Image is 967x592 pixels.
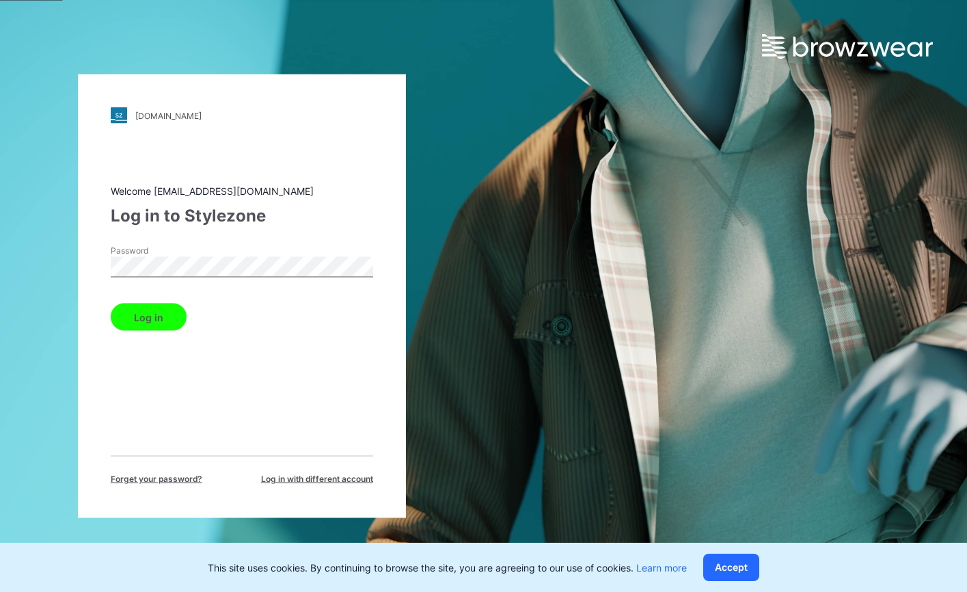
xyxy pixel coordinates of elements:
[261,473,373,485] span: Log in with different account
[111,184,373,198] div: Welcome [EMAIL_ADDRESS][DOMAIN_NAME]
[111,107,373,124] a: [DOMAIN_NAME]
[111,473,202,485] span: Forget your password?
[135,110,202,120] div: [DOMAIN_NAME]
[762,34,933,59] img: browzwear-logo.e42bd6dac1945053ebaf764b6aa21510.svg
[111,304,187,331] button: Log in
[636,562,687,574] a: Learn more
[111,204,373,228] div: Log in to Stylezone
[111,107,127,124] img: stylezone-logo.562084cfcfab977791bfbf7441f1a819.svg
[703,554,759,581] button: Accept
[111,245,206,257] label: Password
[208,561,687,575] p: This site uses cookies. By continuing to browse the site, you are agreeing to our use of cookies.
